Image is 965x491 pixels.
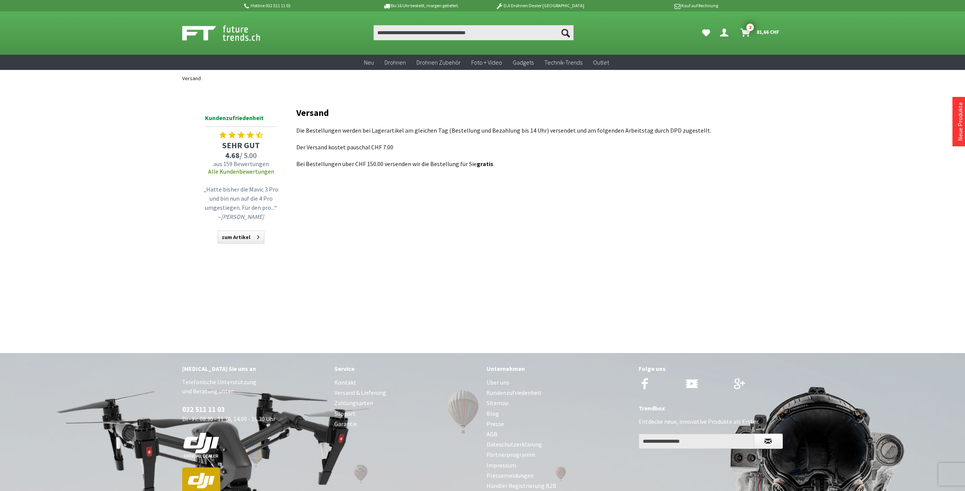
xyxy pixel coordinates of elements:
[480,1,599,10] p: DJI Drohnen Dealer [GEOGRAPHIC_DATA]
[486,398,631,408] a: Sitemap
[374,25,574,40] input: Produkt, Marke, Kategorie, EAN, Artikelnummer…
[486,409,631,419] a: Blog
[486,419,631,429] a: Presse
[205,113,277,127] span: Kundenzufriedenheit
[417,59,461,66] span: Drohnen Zubehör
[486,377,631,388] a: Über uns
[513,59,534,66] span: Gadgets
[362,1,480,10] p: Bis 16 Uhr bestellt, morgen geliefert.
[593,59,609,66] span: Outlet
[411,55,466,70] a: Drohnen Zubehör
[639,417,783,426] p: Entdecke neue, innovative Produkte als Erster.
[201,140,281,150] span: SEHR GUT
[698,25,714,40] a: Meine Favoriten
[507,55,539,70] a: Gadgets
[385,59,406,66] span: Drohnen
[486,460,631,470] a: Impressum
[334,398,479,408] a: Zahlungsarten
[296,159,768,168] p: Bei Bestellungen über CHF 150.00 versenden wir die Bestellung für Sie .
[477,160,493,168] strong: gratis
[639,403,783,413] div: Trendbox
[486,481,631,491] a: Händler Registrierung B2B
[201,160,281,168] span: aus 159 Bewertungen
[486,429,631,439] a: AGB
[296,126,768,135] p: Die Bestellungen werden bei Lagerartikel am gleichen Tag (Bestellung und Bezahlung bis 14 Uhr) ve...
[296,143,768,152] p: Der Versand kostet pauschal CHF 7.00
[334,409,479,419] a: Support
[599,1,718,10] p: Kauf auf Rechnung
[956,102,964,141] a: Neue Produkte
[539,55,588,70] a: Technik-Trends
[486,450,631,460] a: Partnerprogramm
[486,470,631,481] a: Pressemeldungen
[225,150,240,160] span: 4.68
[182,405,225,414] a: 032 511 11 03
[296,108,768,118] h1: Versand
[359,55,379,70] a: Neu
[588,55,614,70] a: Outlet
[182,24,277,43] img: Shop Futuretrends - zur Startseite wechseln
[182,364,327,374] div: [MEDICAL_DATA] Sie uns an
[746,24,754,31] span: 2
[178,70,205,87] a: Versand
[754,434,783,449] button: Newsletter abonnieren
[208,168,274,175] a: Alle Kundenbewertungen
[486,364,631,374] div: Unternehmen
[203,185,279,221] p: „Hatte bisher die Mavic 3 Pro und bin nun auf die 4 Pro umgestiegen. Für den pro...“ –
[182,432,220,458] img: white-dji-schweiz-logo-official_140x140.png
[334,419,479,429] a: Garantie
[639,364,783,374] div: Folge uns
[486,388,631,398] a: Kundenzufriedenheit
[639,434,754,449] input: Ihre E-Mail Adresse
[221,213,264,220] em: [PERSON_NAME]
[717,25,734,40] a: Dein Konto
[334,364,479,374] div: Service
[558,25,574,40] button: Suchen
[243,1,362,10] p: Hotline 032 511 11 03
[334,377,479,388] a: Kontakt
[334,388,479,398] a: Versand & Lieferung
[544,59,582,66] span: Technik-Trends
[182,75,201,82] span: Versand
[471,59,502,66] span: Foto + Video
[757,26,779,38] span: 81,66 CHF
[218,231,264,244] a: zum Artikel
[379,55,411,70] a: Drohnen
[486,439,631,450] a: Dateschutzerklärung
[201,150,281,160] span: / 5.00
[738,25,783,40] a: Warenkorb
[364,59,374,66] span: Neu
[466,55,507,70] a: Foto + Video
